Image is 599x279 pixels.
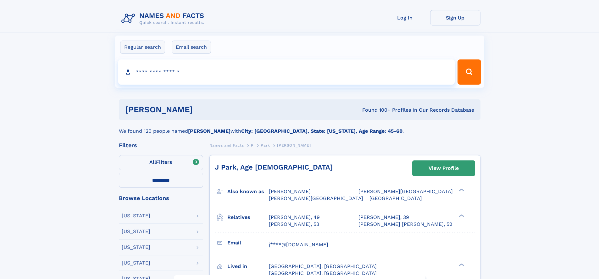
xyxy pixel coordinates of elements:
a: [PERSON_NAME], 49 [269,214,320,221]
div: [US_STATE] [122,213,150,218]
button: Search Button [458,59,481,85]
b: [PERSON_NAME] [188,128,230,134]
a: Names and Facts [209,141,244,149]
span: [PERSON_NAME][GEOGRAPHIC_DATA] [269,195,363,201]
div: ❯ [457,188,465,192]
div: Browse Locations [119,195,203,201]
span: P [251,143,254,148]
div: [US_STATE] [122,245,150,250]
a: Sign Up [430,10,480,25]
img: Logo Names and Facts [119,10,209,27]
div: ❯ [457,263,465,267]
span: [GEOGRAPHIC_DATA] [369,195,422,201]
span: [PERSON_NAME][GEOGRAPHIC_DATA] [358,188,453,194]
a: Log In [380,10,430,25]
div: Found 100+ Profiles In Our Records Database [277,107,474,114]
h3: Relatives [227,212,269,223]
label: Email search [172,41,211,54]
div: View Profile [429,161,459,176]
a: Park [261,141,270,149]
a: [PERSON_NAME], 53 [269,221,319,228]
b: City: [GEOGRAPHIC_DATA], State: [US_STATE], Age Range: 45-60 [241,128,402,134]
a: P [251,141,254,149]
span: [PERSON_NAME] [277,143,311,148]
input: search input [118,59,455,85]
div: [US_STATE] [122,260,150,265]
div: [US_STATE] [122,229,150,234]
h3: Lived in [227,261,269,272]
span: All [149,159,156,165]
h1: [PERSON_NAME] [125,106,278,114]
a: View Profile [413,161,475,176]
span: [PERSON_NAME] [269,188,311,194]
div: We found 120 people named with . [119,120,480,135]
h3: Also known as [227,186,269,197]
label: Filters [119,155,203,170]
a: J Park, Age [DEMOGRAPHIC_DATA] [215,163,333,171]
a: [PERSON_NAME], 39 [358,214,409,221]
label: Regular search [120,41,165,54]
a: [PERSON_NAME] [PERSON_NAME], 52 [358,221,452,228]
span: Park [261,143,270,148]
h3: Email [227,237,269,248]
span: [GEOGRAPHIC_DATA], [GEOGRAPHIC_DATA] [269,270,377,276]
div: Filters [119,142,203,148]
span: [GEOGRAPHIC_DATA], [GEOGRAPHIC_DATA] [269,263,377,269]
div: ❯ [457,214,465,218]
